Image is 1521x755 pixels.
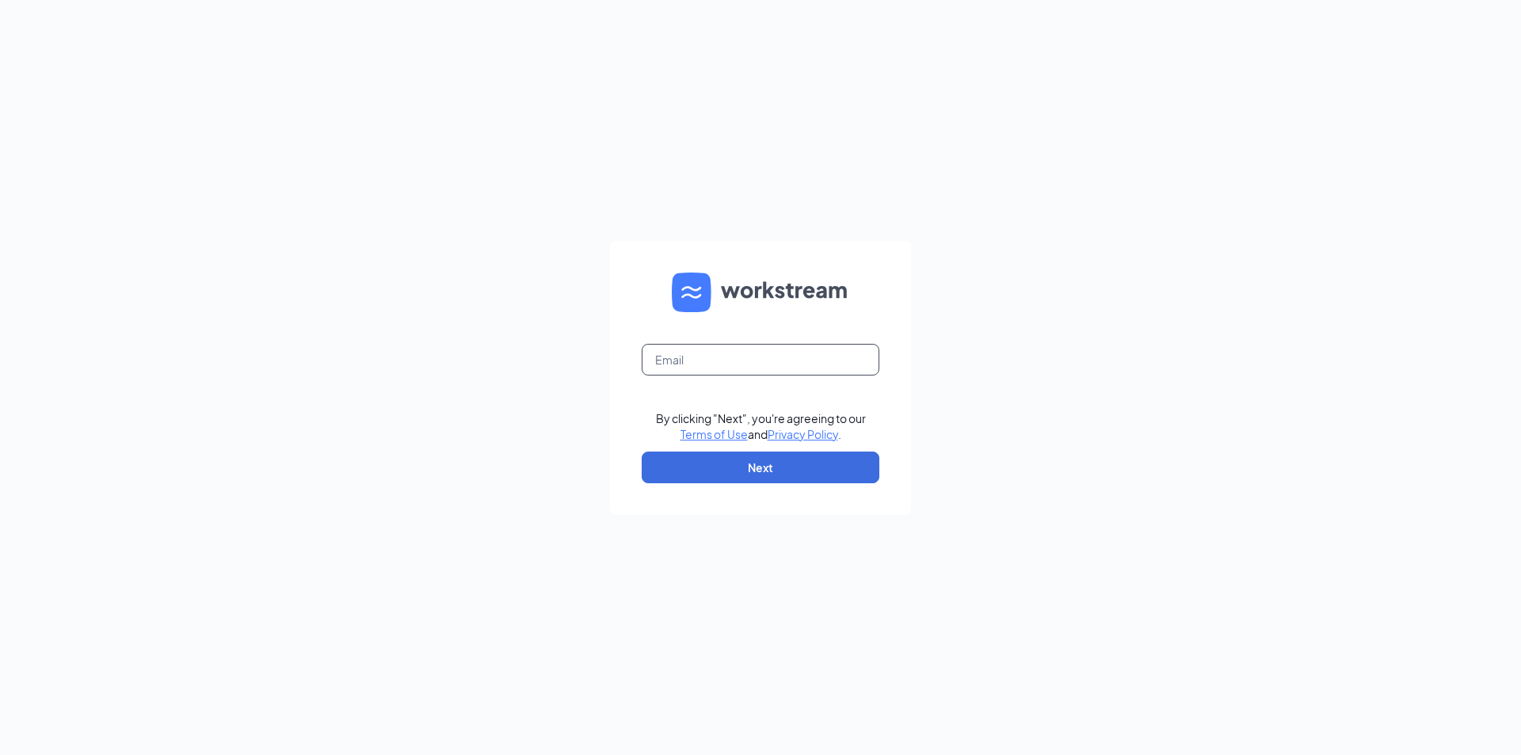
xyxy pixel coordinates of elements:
[656,410,866,442] div: By clicking "Next", you're agreeing to our and .
[768,427,838,441] a: Privacy Policy
[642,452,879,483] button: Next
[672,273,849,312] img: WS logo and Workstream text
[680,427,748,441] a: Terms of Use
[642,344,879,376] input: Email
